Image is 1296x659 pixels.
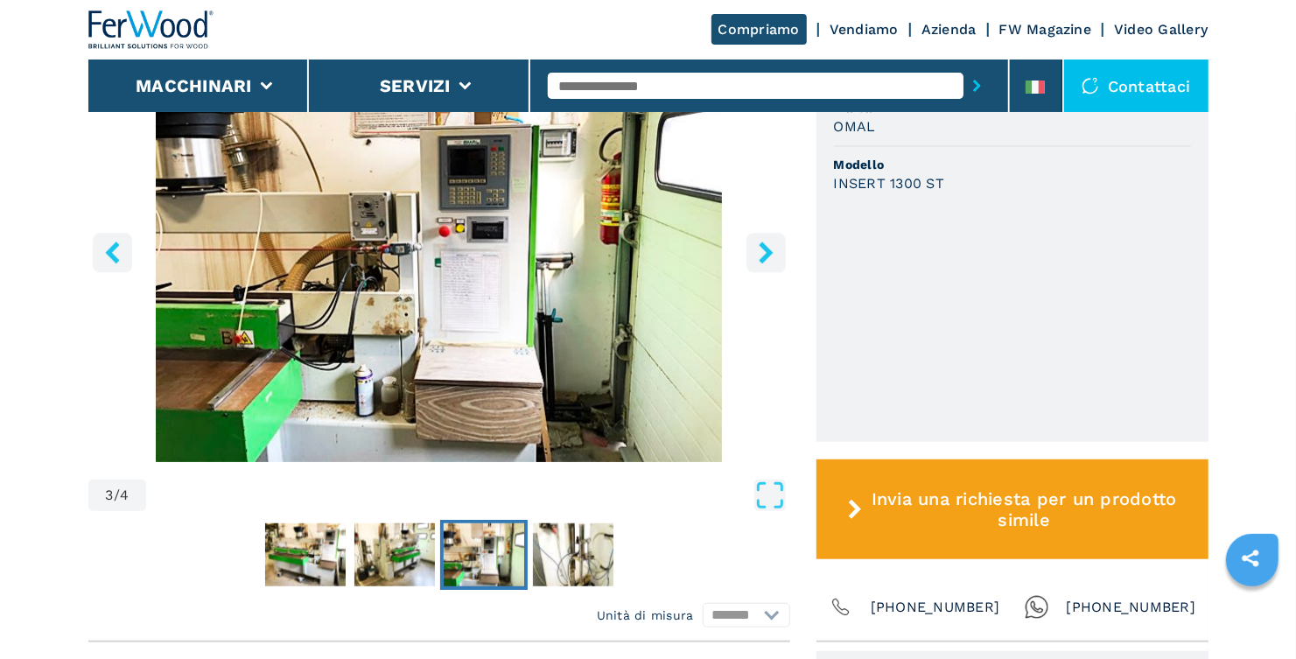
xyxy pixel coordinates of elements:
em: Unità di misura [597,606,694,624]
button: Servizi [380,75,451,96]
div: Contattaci [1064,60,1208,112]
button: right-button [746,233,786,272]
span: / [114,488,120,502]
div: Go to Slide 3 [88,38,790,462]
h3: INSERT 1300 ST [834,173,945,193]
img: Phone [829,595,853,620]
img: dd7f8fee1166c64141105794695c0389 [354,523,435,586]
img: Ferwood [88,11,214,49]
img: e45464325ee91fcc293678a991a401ab [444,523,524,586]
span: Modello [834,156,1191,173]
a: Azienda [921,21,977,38]
img: Whatsapp [1025,595,1049,620]
img: 47063427adc85fa7957e4dc581c460e2 [265,523,346,586]
button: Go to Slide 3 [440,520,528,590]
span: Invia una richiesta per un prodotto simile [869,488,1179,530]
a: FW Magazine [999,21,1092,38]
span: [PHONE_NUMBER] [1067,595,1196,620]
span: 4 [120,488,129,502]
a: Video Gallery [1114,21,1208,38]
h3: OMAL [834,116,876,137]
button: Open Fullscreen [151,480,785,511]
button: Go to Slide 2 [351,520,438,590]
a: Vendiamo [830,21,899,38]
button: Go to Slide 1 [262,520,349,590]
a: sharethis [1229,536,1272,580]
a: Compriamo [711,14,807,45]
button: left-button [93,233,132,272]
button: submit-button [963,66,991,106]
iframe: Chat [1222,580,1283,646]
img: Spinatrice automatica OMAL INSERT 1300 ST [88,38,790,462]
button: Invia una richiesta per un prodotto simile [816,459,1208,559]
button: Macchinari [136,75,252,96]
img: Contattaci [1082,77,1099,95]
span: 3 [106,488,114,502]
nav: Thumbnail Navigation [88,520,790,590]
span: [PHONE_NUMBER] [871,595,1000,620]
img: 52a27ccea2bdb4547489771dba0f2479 [533,523,613,586]
button: Go to Slide 4 [529,520,617,590]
